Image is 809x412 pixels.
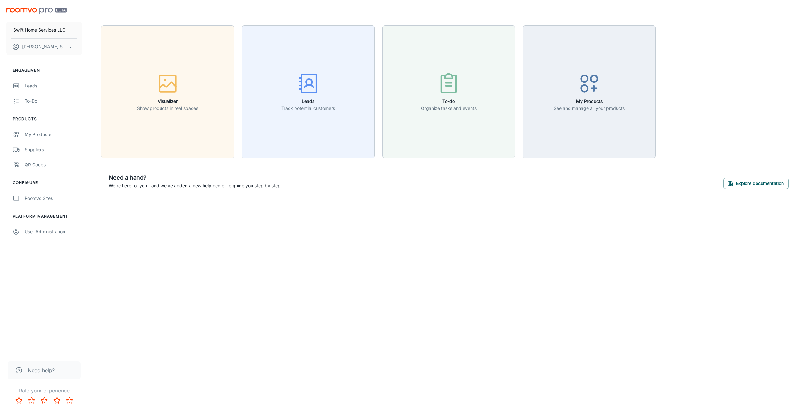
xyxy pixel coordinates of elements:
[6,8,67,14] img: Roomvo PRO Beta
[109,182,282,189] p: We're here for you—and we've added a new help center to guide you step by step.
[25,161,82,168] div: QR Codes
[6,39,82,55] button: [PERSON_NAME] Swift
[25,131,82,138] div: My Products
[25,195,82,202] div: Roomvo Sites
[137,105,198,112] p: Show products in real spaces
[723,180,789,186] a: Explore documentation
[242,88,375,94] a: LeadsTrack potential customers
[25,98,82,104] div: To-do
[281,105,335,112] p: Track potential customers
[554,105,625,112] p: See and manage all your products
[25,146,82,153] div: Suppliers
[382,25,515,158] button: To-doOrganize tasks and events
[281,98,335,105] h6: Leads
[25,82,82,89] div: Leads
[101,25,234,158] button: VisualizerShow products in real spaces
[22,43,67,50] p: [PERSON_NAME] Swift
[137,98,198,105] h6: Visualizer
[523,25,656,158] button: My ProductsSee and manage all your products
[13,27,65,33] p: Swift Home Services LLC
[554,98,625,105] h6: My Products
[421,105,477,112] p: Organize tasks and events
[109,173,282,182] h6: Need a hand?
[6,22,82,38] button: Swift Home Services LLC
[723,178,789,189] button: Explore documentation
[421,98,477,105] h6: To-do
[382,88,515,94] a: To-doOrganize tasks and events
[242,25,375,158] button: LeadsTrack potential customers
[523,88,656,94] a: My ProductsSee and manage all your products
